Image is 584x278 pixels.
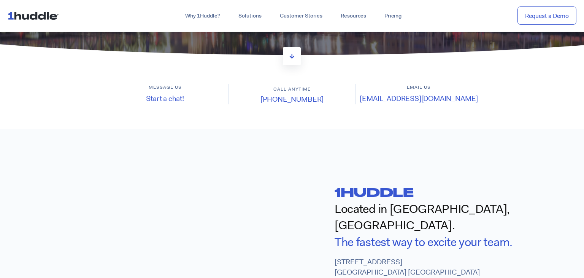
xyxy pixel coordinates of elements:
h6: Email us [356,84,482,91]
a: [PHONE_NUMBER] [260,94,324,104]
h2: 1huddle [335,184,584,200]
img: ... [8,8,62,23]
span: c [438,234,444,250]
a: Why 1Huddle? [176,9,229,23]
h6: Call anytime [229,86,355,93]
span: The fastest way to [335,234,425,250]
span: e [451,234,457,250]
span: x [433,234,438,250]
span: t [447,234,451,250]
a: [EMAIL_ADDRESS][DOMAIN_NAME] [360,94,478,103]
span: your team. [459,234,513,250]
h2: Located in [GEOGRAPHIC_DATA], [GEOGRAPHIC_DATA]. [335,201,584,234]
a: Customer Stories [271,9,332,23]
a: Start a chat! [146,94,184,103]
a: Solutions [229,9,271,23]
span: i [444,234,447,250]
a: Resources [332,9,375,23]
a: Pricing [375,9,411,23]
h6: Message us [102,84,228,91]
a: Request a Demo [517,6,576,25]
span: e [427,234,433,250]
